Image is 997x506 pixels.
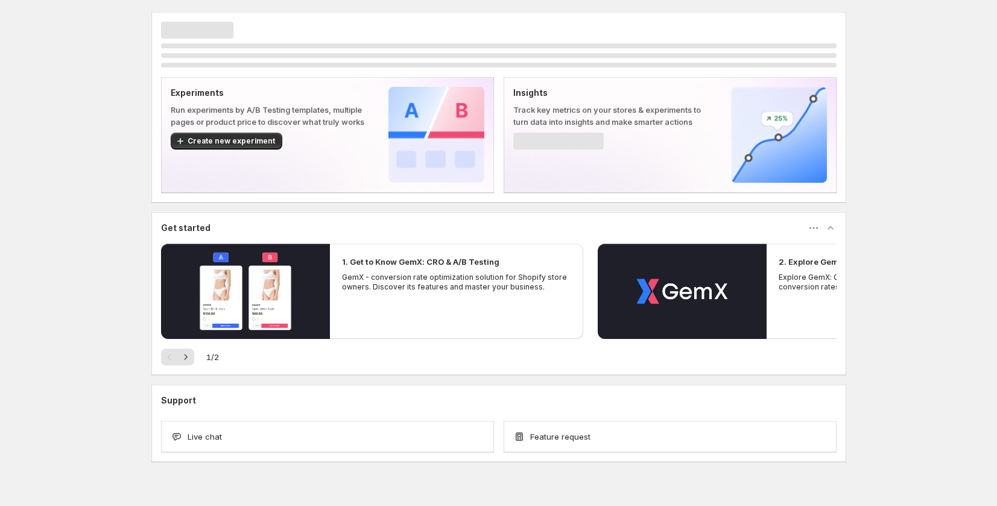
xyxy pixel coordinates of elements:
[530,431,590,443] span: Feature request
[171,104,369,128] p: Run experiments by A/B Testing templates, multiple pages or product price to discover what truly ...
[779,256,966,268] h2: 2. Explore GemX: CRO & A/B Testing Use Cases
[388,87,484,183] img: Experiments
[513,87,712,99] p: Insights
[731,87,827,183] img: Insights
[342,256,499,268] h2: 1. Get to Know GemX: CRO & A/B Testing
[161,349,194,365] nav: Pagination
[513,104,712,128] p: Track key metrics on your stores & experiments to turn data into insights and make smarter actions
[161,222,210,234] h3: Get started
[171,133,282,150] button: Create new experiment
[188,431,222,443] span: Live chat
[598,244,767,339] button: Play video
[206,351,219,363] span: 1 / 2
[171,87,369,99] p: Experiments
[177,349,194,365] button: Next
[342,273,571,292] p: GemX - conversion rate optimization solution for Shopify store owners. Discover its features and ...
[188,136,275,146] span: Create new experiment
[161,394,196,406] h3: Support
[161,244,330,339] button: Play video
